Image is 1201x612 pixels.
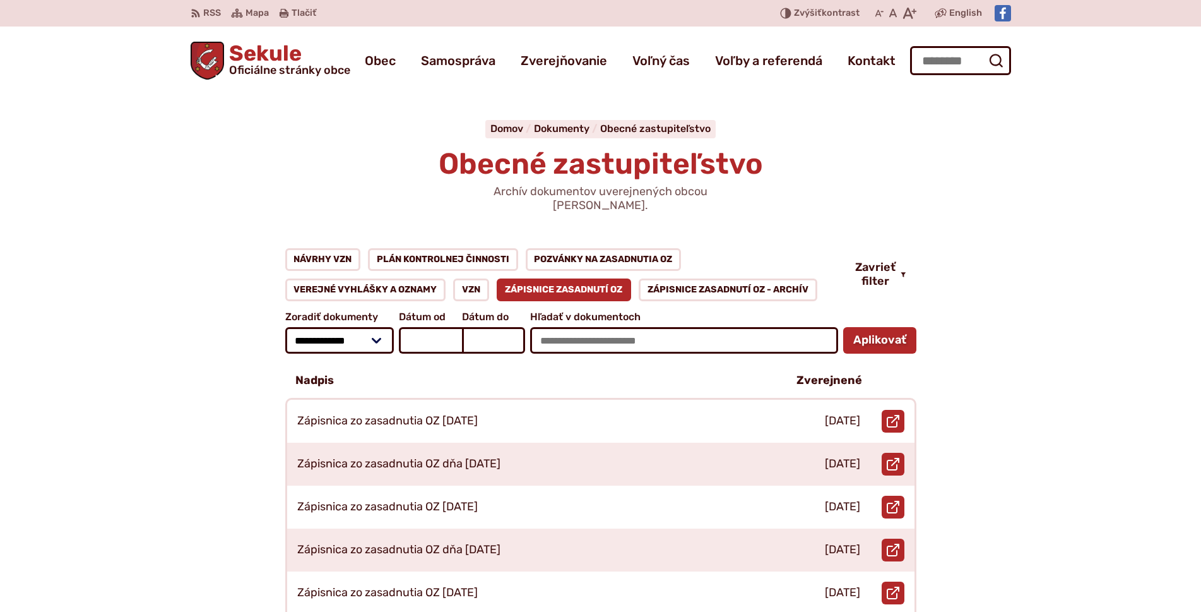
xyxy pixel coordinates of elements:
a: Samospráva [421,43,495,78]
p: Archív dokumentov uverejnených obcou [PERSON_NAME]. [449,185,752,212]
input: Dátum do [462,327,525,354]
input: Hľadať v dokumentoch [530,327,837,354]
a: Voľby a referendá [715,43,822,78]
select: Zoradiť dokumenty [285,327,394,354]
span: RSS [203,6,221,21]
p: Zápisnica zo zasadnutia OZ dňa [DATE] [297,543,500,557]
a: Voľný čas [632,43,690,78]
p: [DATE] [825,457,860,471]
a: Návrhy VZN [285,248,361,271]
p: Nadpis [295,374,334,388]
p: Zápisnica zo zasadnutia OZ dňa [DATE] [297,457,500,471]
button: Zavrieť filter [845,261,916,288]
p: Zápisnica zo zasadnutia OZ [DATE] [297,586,478,600]
span: Zoradiť dokumenty [285,311,394,323]
p: Zápisnica zo zasadnutia OZ [DATE] [297,500,478,514]
a: Kontakt [848,43,896,78]
p: Zverejnené [796,374,862,388]
span: Zvýšiť [794,8,822,18]
a: Obecné zastupiteľstvo [600,123,711,135]
button: Aplikovať [843,327,916,354]
a: Domov [490,123,534,135]
span: Oficiálne stránky obce [229,64,350,76]
span: Hľadať v dokumentoch [530,311,837,323]
span: Domov [490,123,523,135]
span: English [949,6,982,21]
span: Dátum od [399,311,462,323]
a: Obec [365,43,396,78]
p: [DATE] [825,414,860,428]
a: Zápisnice zasadnutí OZ - ARCHÍV [639,279,817,301]
a: Dokumenty [534,123,600,135]
img: Prejsť na Facebook stránku [995,5,1011,21]
span: Mapa [246,6,269,21]
span: Tlačiť [292,8,316,19]
span: Zavrieť filter [855,261,896,288]
p: Zápisnica zo zasadnutia OZ [DATE] [297,414,478,428]
span: kontrast [794,8,860,19]
p: [DATE] [825,500,860,514]
span: Dátum do [462,311,525,323]
p: [DATE] [825,586,860,600]
a: Verejné vyhlášky a oznamy [285,279,446,301]
a: Logo Sekule, prejsť na domovskú stránku. [191,42,351,80]
a: Zápisnice zasadnutí OZ [497,279,632,301]
p: [DATE] [825,543,860,557]
a: English [947,6,985,21]
img: Prejsť na domovskú stránku [191,42,225,80]
a: Plán kontrolnej činnosti [368,248,518,271]
a: Pozvánky na zasadnutia OZ [526,248,682,271]
a: VZN [453,279,489,301]
span: Sekule [224,43,350,76]
span: Dokumenty [534,123,589,135]
input: Dátum od [399,327,462,354]
a: Zverejňovanie [521,43,607,78]
span: Obecné zastupiteľstvo [439,147,763,181]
